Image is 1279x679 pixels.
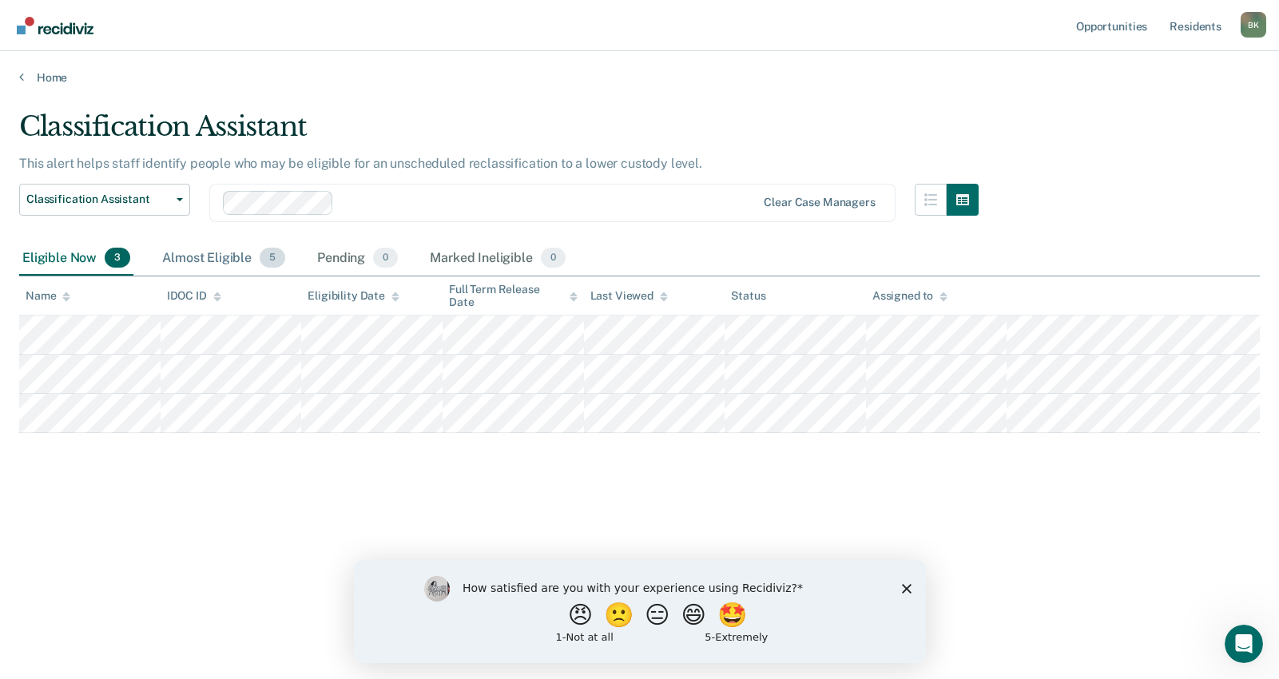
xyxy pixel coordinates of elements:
[1241,12,1266,38] button: Profile dropdown button
[354,560,926,663] iframe: Survey by Kim from Recidiviz
[1241,12,1266,38] div: B K
[731,289,765,303] div: Status
[260,248,285,268] span: 5
[764,196,875,209] div: Clear case managers
[19,184,190,216] button: Classification Assistant
[19,241,133,276] div: Eligible Now3
[449,283,578,310] div: Full Term Release Date
[167,289,221,303] div: IDOC ID
[308,289,399,303] div: Eligibility Date
[19,70,1260,85] a: Home
[19,110,979,156] div: Classification Assistant
[17,17,93,34] img: Recidiviz
[541,248,566,268] span: 0
[105,248,130,268] span: 3
[1225,625,1263,663] iframe: Intercom live chat
[314,241,401,276] div: Pending0
[427,241,569,276] div: Marked Ineligible0
[19,156,702,171] p: This alert helps staff identify people who may be eligible for an unscheduled reclassification to...
[373,248,398,268] span: 0
[590,289,668,303] div: Last Viewed
[872,289,947,303] div: Assigned to
[26,193,170,206] span: Classification Assistant
[26,289,70,303] div: Name
[159,241,288,276] div: Almost Eligible5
